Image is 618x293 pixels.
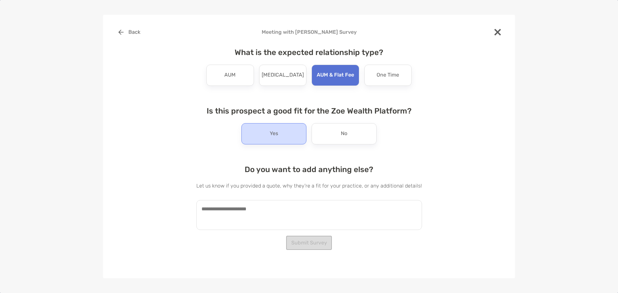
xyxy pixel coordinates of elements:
[113,25,145,39] button: Back
[196,182,422,190] p: Let us know if you provided a quote, why they're a fit for your practice, or any additional details!
[262,70,304,80] p: [MEDICAL_DATA]
[224,70,236,80] p: AUM
[494,29,501,35] img: close modal
[196,48,422,57] h4: What is the expected relationship type?
[196,106,422,115] h4: Is this prospect a good fit for the Zoe Wealth Platform?
[113,29,505,35] h4: Meeting with [PERSON_NAME] Survey
[317,70,354,80] p: AUM & Flat Fee
[270,129,278,139] p: Yes
[341,129,347,139] p: No
[196,165,422,174] h4: Do you want to add anything else?
[118,30,124,35] img: button icon
[377,70,399,80] p: One Time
